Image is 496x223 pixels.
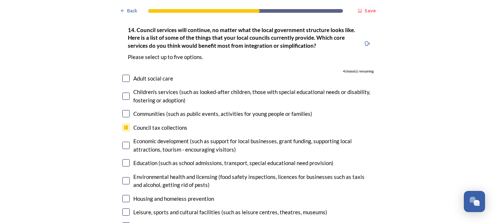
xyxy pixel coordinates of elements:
p: Please select up to five options. [128,53,355,61]
div: Adult social care [133,74,173,83]
div: Leisure, sports and cultural facilities (such as leisure centres, theatres, museums) [133,208,327,216]
div: Council tax collections [133,124,187,132]
span: Back [127,7,137,14]
button: Open Chat [464,191,485,212]
div: Communities (such as public events, activities for young people or families) [133,110,312,118]
div: Children's services (such as looked-after children, those with special educational needs or disab... [133,88,374,104]
strong: Save [365,7,376,14]
div: Environmental health and licensing (food safety inspections, licences for businesses such as taxi... [133,173,374,189]
span: 4 choice(s) remaining [343,69,374,74]
div: Education (such as school admissions, transport, special educational need provision) [133,159,333,167]
strong: 14. Council services will continue, no matter what the local government structure looks like. Her... [128,27,356,49]
div: Economic development (such as support for local businesses, grant funding, supporting local attra... [133,137,374,153]
div: Housing and homeless prevention [133,195,214,203]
